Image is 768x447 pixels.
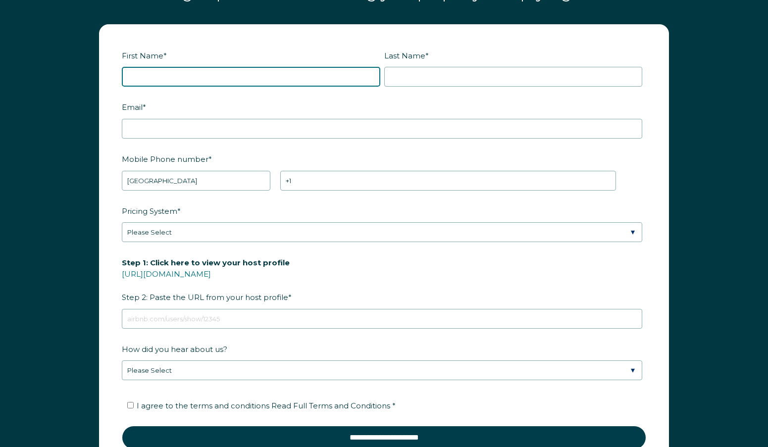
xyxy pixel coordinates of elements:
span: Email [122,99,143,115]
span: Last Name [384,48,425,63]
span: First Name [122,48,163,63]
span: Read Full Terms and Conditions [271,401,390,410]
span: Mobile Phone number [122,151,208,167]
span: Step 1: Click here to view your host profile [122,255,290,270]
input: airbnb.com/users/show/12345 [122,309,642,329]
span: I agree to the terms and conditions [137,401,396,410]
span: How did you hear about us? [122,342,227,357]
a: [URL][DOMAIN_NAME] [122,269,211,279]
input: I agree to the terms and conditions Read Full Terms and Conditions * [127,402,134,408]
span: Pricing System [122,203,177,219]
a: Read Full Terms and Conditions [269,401,392,410]
span: Step 2: Paste the URL from your host profile [122,255,290,305]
